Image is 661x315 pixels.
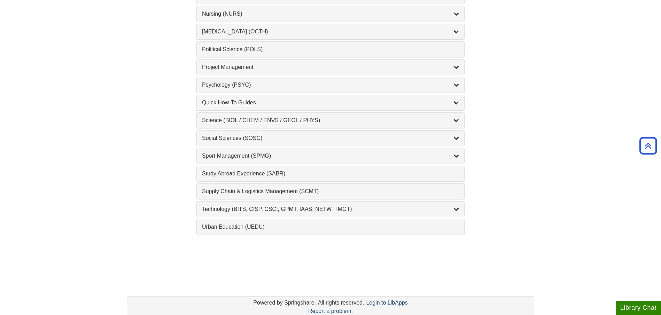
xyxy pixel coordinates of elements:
a: Technology (BITS, CISP, CSCI, GPMT, IAAS, NETW, TMGT) [202,205,459,213]
a: Login to LibApps [366,300,407,306]
a: Science (BIOL / CHEM / ENVS / GEOL / PHYS) [202,116,459,125]
a: Political Science (POLS) [202,45,459,54]
a: Study Abroad Experience (SABR) [202,170,459,178]
a: Supply Chain & Logistics Management (SCMT) [202,187,459,196]
a: Social Sciences (SOSC) [202,134,459,142]
a: Back to Top [637,141,659,150]
div: All rights reserved. [317,300,365,306]
a: Sport Management (SPMG) [202,152,459,160]
a: [MEDICAL_DATA] (OCTH) [202,27,459,36]
a: Project Management [202,63,459,71]
button: Library Chat [616,301,661,315]
a: Report a problem. [308,308,353,314]
a: Quick How-To Guides [202,99,459,107]
a: Psychology (PSYC) [202,81,459,89]
a: Nursing (NURS) [202,10,459,18]
a: Urban Education (UEDU) [202,223,459,231]
div: Powered by Springshare. [252,300,317,306]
